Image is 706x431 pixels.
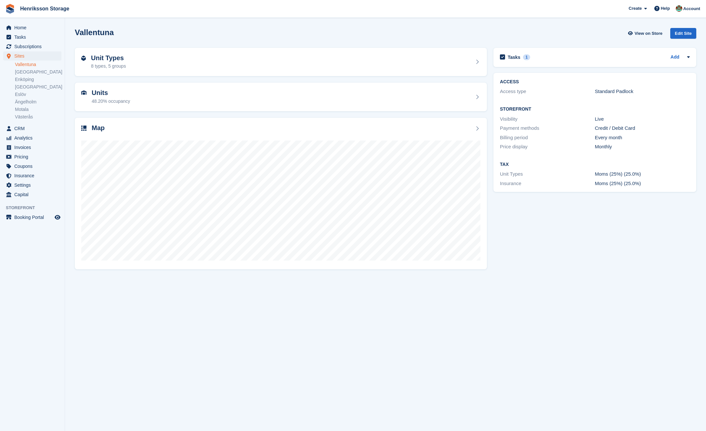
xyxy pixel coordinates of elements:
div: Visibility [500,115,595,123]
a: [GEOGRAPHIC_DATA] [15,69,61,75]
div: Every month [595,134,690,141]
div: Moms (25%) (25.0%) [595,180,690,187]
a: Motala [15,106,61,113]
img: unit-icn-7be61d7bf1b0ce9d3e12c5938cc71ed9869f7b940bace4675aadf7bd6d80202e.svg [81,90,86,95]
a: menu [3,171,61,180]
img: map-icn-33ee37083ee616e46c38cad1a60f524a97daa1e2b2c8c0bc3eb3415660979fc1.svg [81,126,86,131]
h2: Map [92,124,105,132]
a: Eslöv [15,91,61,98]
div: Standard Padlock [595,88,690,95]
a: menu [3,33,61,42]
span: View on Store [634,30,662,37]
div: Unit Types [500,170,595,178]
span: Coupons [14,162,53,171]
span: Storefront [6,205,65,211]
span: CRM [14,124,53,133]
div: 8 types, 5 groups [91,63,126,70]
a: Vallentuna [15,61,61,68]
div: Access type [500,88,595,95]
a: Preview store [54,213,61,221]
a: menu [3,181,61,190]
a: menu [3,23,61,32]
h2: Unit Types [91,54,126,62]
span: Analytics [14,133,53,142]
h2: Vallentuna [75,28,114,37]
h2: Units [92,89,130,97]
a: menu [3,51,61,61]
a: View on Store [627,28,665,39]
a: menu [3,124,61,133]
a: [GEOGRAPHIC_DATA] [15,84,61,90]
div: Price display [500,143,595,151]
img: Isak Martinelle [676,5,682,12]
span: Insurance [14,171,53,180]
a: menu [3,190,61,199]
a: menu [3,133,61,142]
a: menu [3,42,61,51]
a: Map [75,118,487,270]
h2: Tasks [508,54,520,60]
a: Enköping [15,76,61,83]
span: Account [683,6,700,12]
div: Billing period [500,134,595,141]
span: Create [629,5,642,12]
h2: ACCESS [500,79,690,85]
span: Subscriptions [14,42,53,51]
div: Payment methods [500,125,595,132]
span: Home [14,23,53,32]
div: Edit Site [670,28,696,39]
h2: Storefront [500,107,690,112]
div: Moms (25%) (25.0%) [595,170,690,178]
div: Monthly [595,143,690,151]
div: Credit / Debit Card [595,125,690,132]
a: Units 48.20% occupancy [75,83,487,111]
a: menu [3,152,61,161]
span: Capital [14,190,53,199]
a: Ängelholm [15,99,61,105]
span: Help [661,5,670,12]
a: Unit Types 8 types, 5 groups [75,48,487,76]
span: Tasks [14,33,53,42]
span: Settings [14,181,53,190]
div: Live [595,115,690,123]
div: 1 [523,54,530,60]
a: Edit Site [670,28,696,41]
div: 48.20% occupancy [92,98,130,105]
span: Sites [14,51,53,61]
a: menu [3,143,61,152]
span: Invoices [14,143,53,152]
a: Henriksson Storage [18,3,72,14]
a: Västerås [15,114,61,120]
a: menu [3,162,61,171]
a: Add [671,54,679,61]
span: Pricing [14,152,53,161]
h2: Tax [500,162,690,167]
img: unit-type-icn-2b2737a686de81e16bb02015468b77c625bbabd49415b5ef34ead5e3b44a266d.svg [81,56,86,61]
img: stora-icon-8386f47178a22dfd0bd8f6a31ec36ba5ce8667c1dd55bd0f319d3a0aa187defe.svg [5,4,15,14]
div: Insurance [500,180,595,187]
span: Booking Portal [14,213,53,222]
a: menu [3,213,61,222]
